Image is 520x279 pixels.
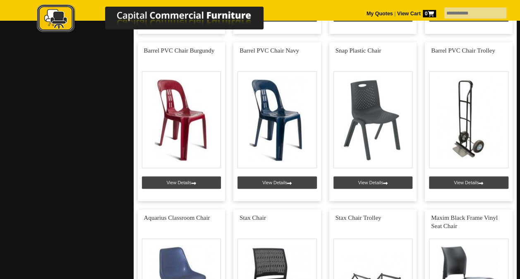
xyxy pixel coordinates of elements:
[14,4,304,37] a: Capital Commercial Furniture Logo
[423,10,436,17] span: 0
[397,11,436,17] strong: View Cart
[14,4,304,34] img: Capital Commercial Furniture Logo
[395,11,436,17] a: View Cart0
[367,11,393,17] a: My Quotes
